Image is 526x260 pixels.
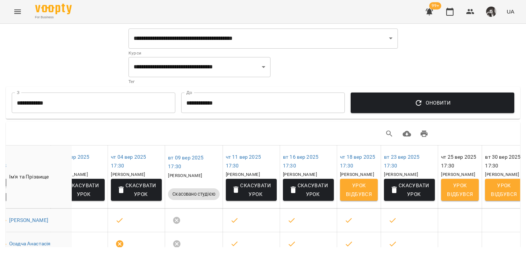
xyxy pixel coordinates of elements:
[128,78,271,86] p: Тег
[429,2,441,10] span: 99+
[438,146,482,208] th: чт 25 вер 2025 17:30
[232,181,271,199] span: Скасувати Урок
[226,172,260,177] span: [PERSON_NAME]
[482,146,526,208] th: вт 30 вер 2025 17:30
[54,179,105,201] button: Скасувати Урок
[507,8,514,15] span: UA
[340,172,374,177] span: [PERSON_NAME]
[111,172,145,177] span: [PERSON_NAME]
[283,154,318,169] a: вт 16 вер 202517:30
[9,241,51,246] a: Осадча Анастасія
[486,7,496,17] img: 0dd478c4912f2f2e7b05d6c829fd2aac.png
[168,190,220,199] span: Скасовано студією
[340,179,378,201] button: Урок відбувся
[128,50,398,57] p: Курси
[351,93,514,113] button: Оновити
[226,179,277,201] button: Скасувати Урок
[117,181,156,199] span: Скасувати Урок
[9,217,48,223] a: [PERSON_NAME]
[441,172,475,177] span: [PERSON_NAME]
[447,181,473,199] span: Урок відбувся
[111,154,146,169] a: чт 04 вер 202517:30
[485,172,519,177] span: [PERSON_NAME]
[9,173,69,181] div: Ім'я та Прізвище
[60,181,99,199] span: Скасувати Урок
[504,5,517,18] button: UA
[384,172,418,177] span: [PERSON_NAME]
[381,125,398,143] button: Search
[384,179,435,201] button: Скасувати Урок
[283,179,334,201] button: Скасувати Урок
[384,154,419,169] a: вт 23 вер 202517:30
[9,3,26,20] button: Menu
[390,181,429,199] span: Скасувати Урок
[168,173,202,178] span: [PERSON_NAME]
[398,125,416,143] button: Завантажити CSV
[491,181,517,199] span: Урок відбувся
[415,125,433,143] button: Друк
[340,154,375,169] a: чт 18 вер 202517:30
[226,154,261,169] a: чт 11 вер 202517:30
[357,98,508,107] span: Оновити
[283,172,317,177] span: [PERSON_NAME]
[35,15,72,20] span: For Business
[441,179,479,201] button: Урок відбувся
[289,181,328,199] span: Скасувати Урок
[35,4,72,14] img: Voopty Logo
[111,179,162,201] button: Скасувати Урок
[485,179,523,201] button: Урок відбувся
[346,181,372,199] span: Урок відбувся
[168,155,204,169] a: вт 09 вер 202517:30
